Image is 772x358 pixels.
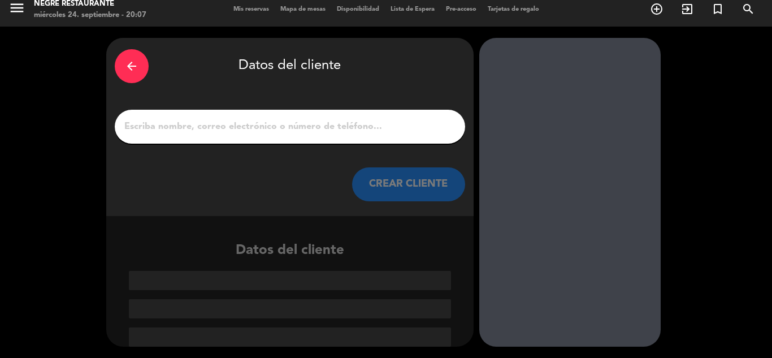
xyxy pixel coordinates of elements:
span: Mis reservas [228,6,275,12]
button: CREAR CLIENTE [352,167,465,201]
i: search [741,2,755,16]
i: exit_to_app [680,2,694,16]
span: Disponibilidad [331,6,385,12]
div: Datos del cliente [106,240,474,347]
div: miércoles 24. septiembre - 20:07 [34,10,146,21]
span: Mapa de mesas [275,6,331,12]
span: Lista de Espera [385,6,440,12]
div: Datos del cliente [115,46,465,86]
input: Escriba nombre, correo electrónico o número de teléfono... [123,119,457,135]
span: Pre-acceso [440,6,482,12]
i: turned_in_not [711,2,725,16]
span: Tarjetas de regalo [482,6,545,12]
i: add_circle_outline [650,2,663,16]
i: arrow_back [125,59,138,73]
